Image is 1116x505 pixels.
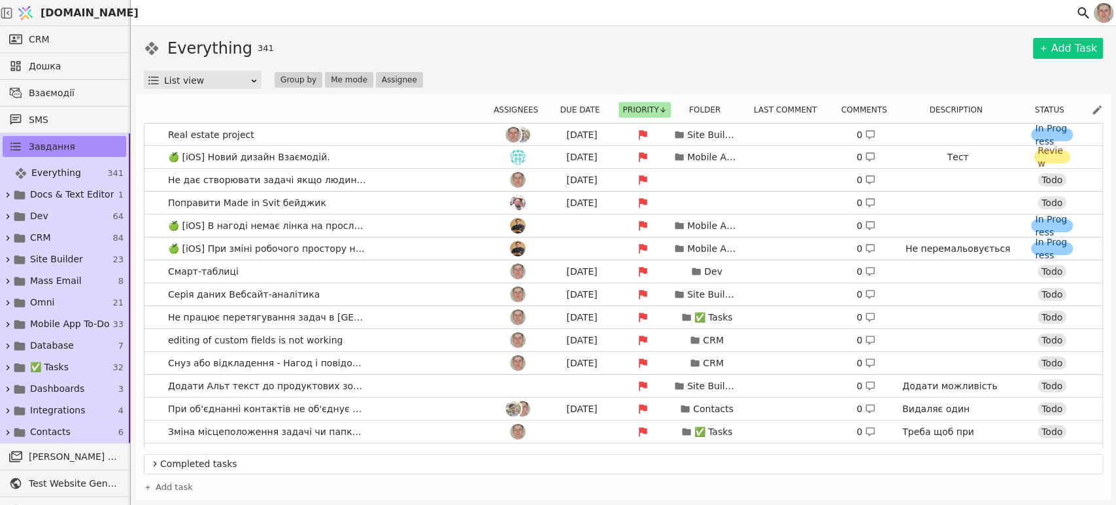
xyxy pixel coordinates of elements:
span: Todo [1041,334,1062,347]
button: Me mode [325,72,373,88]
span: Todo [1041,357,1062,370]
a: Не працює перетягування задач в [GEOGRAPHIC_DATA]Ро[DATE]✅ Tasks0 Todo [144,306,1102,328]
span: Omni [30,296,54,309]
p: Додати можливість вводити текст юзеру. [902,379,1013,407]
button: Due date [556,102,612,118]
img: Ро [510,287,526,302]
span: 3 [118,383,124,396]
a: Снуз або відкладення - Нагод і повідомлень в ОмніРо[DATE]CRM0 Todo [144,352,1102,374]
a: Add task [144,481,193,494]
span: 🍏 [iOS] Новий дизайн Взаємодій. [163,148,335,167]
span: 21 [112,296,124,309]
span: Todo [1041,379,1062,392]
a: Real estate projectРоAd[DATE]Site Builder0 In Progress [144,124,1102,146]
div: [DATE] [552,150,611,164]
span: Add task [156,481,193,494]
button: Status [1030,102,1075,118]
button: Description [925,102,994,118]
div: Folder [676,102,741,118]
div: [DATE] [552,357,611,370]
p: Site Builder [687,379,739,393]
p: Тест [947,150,968,164]
span: Completed tasks [160,457,1097,471]
span: Поправити Made in Svit бейджик [163,194,331,213]
div: 0 [856,265,875,279]
span: Зміна місцеположення задачі чи папки чи ліста [163,423,372,442]
a: [DOMAIN_NAME] [13,1,131,26]
div: [DATE] [552,265,611,279]
div: 0 [856,219,875,233]
a: SMS [3,109,126,130]
img: Ро [510,264,526,279]
span: Site Builder [30,252,83,266]
span: Смарт-таблиці [163,262,244,281]
button: Comments [837,102,898,118]
span: 84 [112,232,124,245]
span: CRM [29,33,50,46]
span: Завдання [29,140,75,154]
span: Integrations [30,404,85,417]
p: ✅ Tasks [694,311,733,324]
span: При об'єднанні контактів не об'єднує розмови в Омні. [163,400,372,419]
div: 0 [856,173,875,187]
span: Todo [1041,173,1062,186]
img: 1560949290925-CROPPED-IMG_0201-2-.jpg [1094,3,1113,23]
div: [DATE] [552,173,611,187]
span: Todo [1041,425,1062,438]
img: Ро [515,401,530,417]
span: SMS [29,113,120,127]
img: Ро [510,172,526,188]
span: Todo [1041,196,1062,209]
img: Logo [16,1,35,26]
a: Завдання [3,136,126,157]
button: Assignee [376,72,423,88]
a: Додати Альт текст до продуктових зображеньSite Builder0 Додати можливість вводити текст юзеру.Todo [144,375,1102,397]
a: Не дає створювати задачі якщо людина не адмінРо[DATE]0 Todo [144,169,1102,191]
button: Last comment [750,102,828,118]
a: 🍏 [iOS] В нагоді немає лінка на прослуховування розмовиOlMobile App To-Do0 In Progress [144,215,1102,237]
div: Priority [618,102,671,118]
span: [DOMAIN_NAME] [41,5,139,21]
div: [DATE] [552,288,611,302]
div: Status [1021,102,1086,118]
div: [DATE] [552,128,611,142]
div: 0 [856,242,875,256]
img: Ol [510,218,526,234]
p: Не перемальовується [905,242,1011,256]
span: In Progress [1035,213,1069,239]
div: 0 [856,150,875,164]
span: CRM [30,231,51,245]
span: Не працює перетягування задач в [GEOGRAPHIC_DATA] [163,308,372,327]
a: CRM [3,29,126,50]
div: 0 [856,357,875,370]
span: In Progress [1035,122,1069,148]
span: Не дає створювати задачі якщо людина не адмін [163,171,372,190]
p: Dev [704,265,722,279]
span: Real estate project [163,126,260,145]
a: Поправити Made in Svit бейджикХр[DATE]0 Todo [144,192,1102,214]
a: 🍏 [iOS] Новий дизайн Взаємодій.ih[DATE]Mobile App To-Do0 ТестReview [144,146,1102,168]
a: Реєстрація через аплікацію [144,444,1102,466]
a: При об'єднанні контактів не об'єднує розмови в Омні.AdРо[DATE]Contacts0 Видаляє один контакт, лиш... [144,398,1102,420]
span: 🍏 [iOS] При зміні робочого простору не міняються стадії [163,239,372,258]
img: Хр [510,195,526,211]
span: Dev [30,209,48,223]
p: Mobile App To-Do [687,242,739,256]
span: Todo [1041,402,1062,415]
p: Mobile App To-Do [687,150,739,164]
div: [DATE] [552,334,611,347]
p: CRM [703,334,724,347]
span: 341 [258,42,274,55]
div: 0 [856,196,875,210]
span: 32 [112,361,124,374]
span: 7 [118,340,124,353]
span: Docs & Text Editor [30,188,114,201]
span: Дошка [29,60,120,73]
span: Додати Альт текст до продуктових зображень [163,377,372,396]
p: Видаляє один контакт, лишайє пусте місце і креш. [902,402,1013,444]
span: Взаємодії [29,86,120,100]
span: ✅ Tasks [30,360,69,374]
a: Дошка [3,56,126,77]
div: 0 [856,425,875,439]
p: ✅ Tasks [694,425,733,439]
